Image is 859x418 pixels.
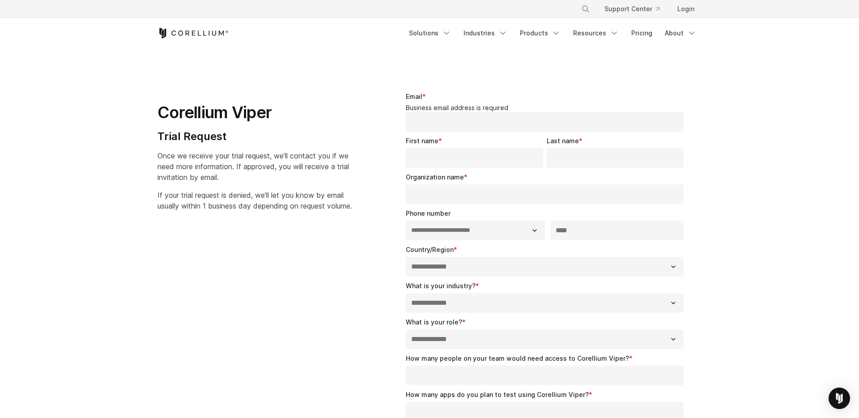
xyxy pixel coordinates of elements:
legend: Business email address is required [406,104,687,112]
a: Resources [568,25,624,41]
a: Corellium Home [157,28,229,38]
span: What is your role? [406,318,462,326]
div: Navigation Menu [404,25,702,41]
span: Country/Region [406,246,454,253]
button: Search [578,1,594,17]
span: First name [406,137,438,145]
span: Once we receive your trial request, we'll contact you if we need more information. If approved, y... [157,151,349,182]
div: Navigation Menu [570,1,702,17]
span: How many people on your team would need access to Corellium Viper? [406,354,629,362]
div: Open Intercom Messenger [829,388,850,409]
a: Support Center [597,1,667,17]
span: How many apps do you plan to test using Corellium Viper? [406,391,589,398]
span: Email [406,93,422,100]
a: Pricing [626,25,658,41]
a: Products [515,25,566,41]
span: Organization name [406,173,464,181]
span: Phone number [406,209,451,217]
a: Login [670,1,702,17]
span: If your trial request is denied, we'll let you know by email usually within 1 business day depend... [157,191,352,210]
h4: Trial Request [157,130,352,143]
h1: Corellium Viper [157,102,352,123]
a: Solutions [404,25,456,41]
a: About [659,25,702,41]
span: What is your industry? [406,282,476,290]
a: Industries [458,25,513,41]
span: Last name [547,137,579,145]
